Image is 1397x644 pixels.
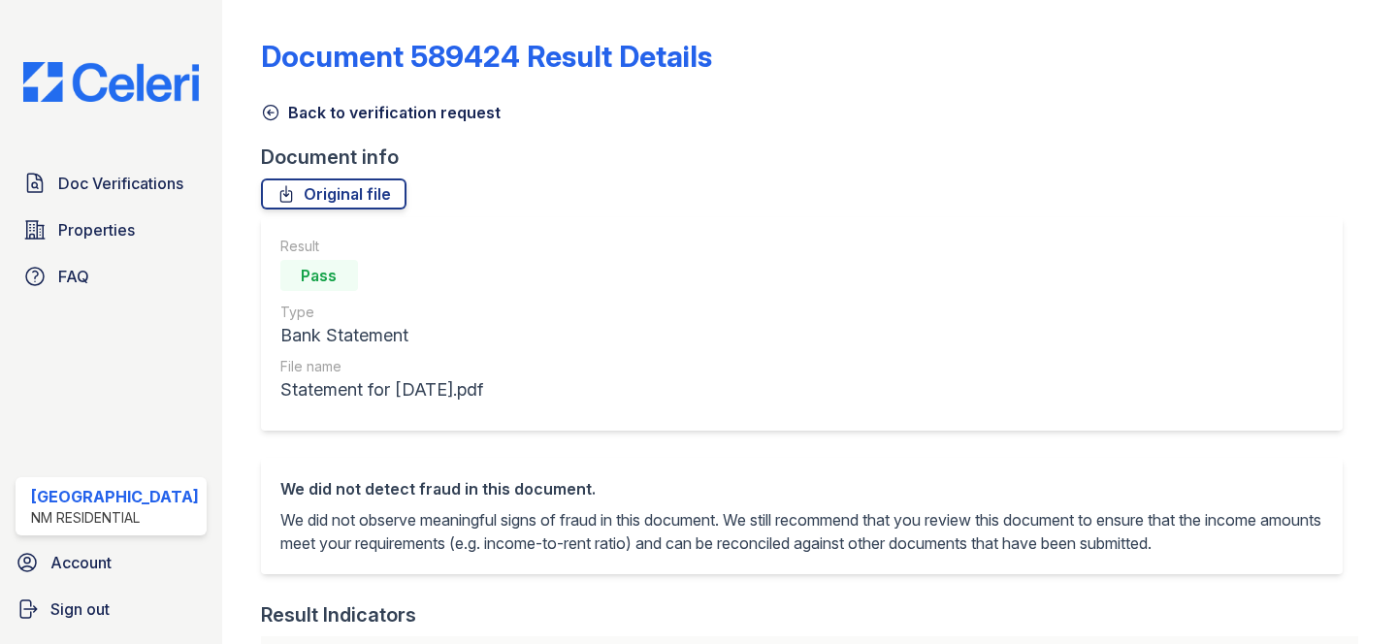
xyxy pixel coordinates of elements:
a: Sign out [8,590,214,628]
div: Result Indicators [261,601,416,628]
a: Document 589424 Result Details [261,39,712,74]
div: File name [280,357,483,376]
a: Account [8,543,214,582]
div: Bank Statement [280,322,483,349]
span: Properties [58,218,135,241]
div: [GEOGRAPHIC_DATA] [31,485,199,508]
span: FAQ [58,265,89,288]
div: We did not detect fraud in this document. [280,477,1323,500]
a: FAQ [16,257,207,296]
a: Properties [16,210,207,249]
div: Statement for [DATE].pdf [280,376,483,403]
span: Doc Verifications [58,172,183,195]
span: Sign out [50,597,110,621]
div: Result [280,237,483,256]
div: Type [280,303,483,322]
a: Back to verification request [261,101,501,124]
a: Doc Verifications [16,164,207,203]
a: Original file [261,178,406,209]
span: Account [50,551,112,574]
div: NM Residential [31,508,199,528]
img: CE_Logo_Blue-a8612792a0a2168367f1c8372b55b34899dd931a85d93a1a3d3e32e68fde9ad4.png [8,62,214,102]
div: Pass [280,260,358,291]
div: Document info [261,144,1358,171]
p: We did not observe meaningful signs of fraud in this document. We still recommend that you review... [280,508,1323,555]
